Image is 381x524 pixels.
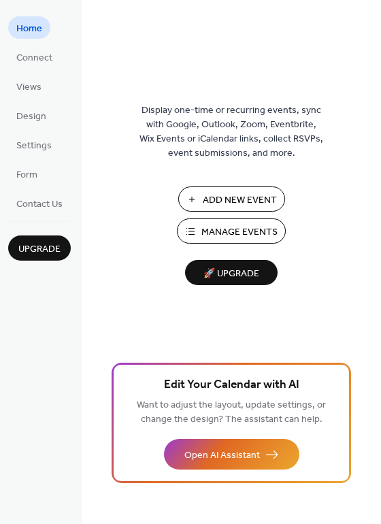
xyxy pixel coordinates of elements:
[184,448,260,463] span: Open AI Assistant
[16,22,42,36] span: Home
[8,235,71,261] button: Upgrade
[139,103,323,161] span: Display one-time or recurring events, sync with Google, Outlook, Zoom, Eventbrite, Wix Events or ...
[8,163,46,185] a: Form
[16,80,42,95] span: Views
[164,376,299,395] span: Edit Your Calendar with AI
[201,225,278,240] span: Manage Events
[18,242,61,257] span: Upgrade
[137,396,326,429] span: Want to adjust the layout, update settings, or change the design? The assistant can help.
[164,439,299,470] button: Open AI Assistant
[16,110,46,124] span: Design
[8,133,60,156] a: Settings
[8,75,50,97] a: Views
[16,51,52,65] span: Connect
[8,16,50,39] a: Home
[177,218,286,244] button: Manage Events
[8,46,61,68] a: Connect
[16,197,63,212] span: Contact Us
[16,168,37,182] span: Form
[178,186,285,212] button: Add New Event
[16,139,52,153] span: Settings
[8,104,54,127] a: Design
[185,260,278,285] button: 🚀 Upgrade
[193,265,269,283] span: 🚀 Upgrade
[8,192,71,214] a: Contact Us
[203,193,277,208] span: Add New Event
